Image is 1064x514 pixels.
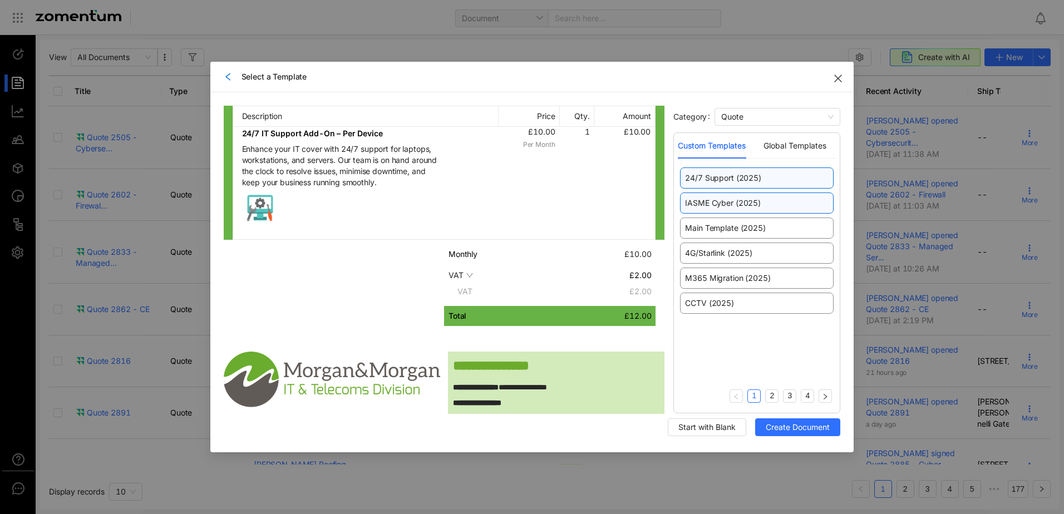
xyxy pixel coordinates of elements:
[596,126,651,137] div: £10.00
[449,310,466,322] span: Total
[730,389,743,403] button: left
[500,140,555,150] span: Per Month
[685,298,733,309] span: CCTV (2025)
[624,249,651,260] span: £10.00
[500,126,555,137] div: £10.00
[721,108,834,125] span: Quote
[680,167,834,189] div: 24/7 Support (2025)
[574,111,589,121] span: Qty.
[242,144,440,188] div: Enhance your IT cover with 24/7 support for laptops, workstations, and servers. Our team is on ha...
[685,273,770,284] span: M365 Migration (2025)
[224,72,233,81] span: left
[680,243,834,264] div: 4G/Starlink (2025)
[822,62,854,93] button: Close
[678,421,736,433] span: Start with Blank
[233,106,499,126] div: Description
[765,389,779,403] li: 2
[763,140,826,152] div: Global Templates
[819,389,832,403] li: Next Page
[449,269,651,281] div: VATdown£2.00
[822,393,829,400] span: right
[629,269,651,281] div: £2.00
[747,389,761,403] li: 1
[801,389,814,403] li: 4
[766,421,830,433] span: Create Document
[242,71,841,82] span: Select a Template
[623,111,651,121] span: Amount
[449,270,464,280] span: VAT
[685,223,765,234] span: Main Template (2025)
[783,389,796,403] li: 3
[784,390,796,402] a: 3
[801,390,814,402] a: 4
[559,126,594,137] div: 1
[224,71,233,83] div: left
[819,389,832,403] button: right
[730,389,743,403] li: Previous Page
[466,271,474,279] span: down
[244,192,275,224] img: thumbnail
[537,111,555,121] span: Price
[668,418,746,436] button: Start with Blank
[685,172,761,184] span: 24/7 Support (2025)
[755,418,840,436] button: Create Document
[624,310,651,322] span: £12.00
[673,112,715,121] label: Category
[629,286,651,297] span: £2.00
[766,390,778,402] a: 2
[685,197,760,209] span: IASME Cyber (2025)
[733,393,740,400] span: left
[680,218,834,239] div: Main Template (2025)
[457,286,472,297] span: VAT
[680,268,834,289] div: M365 Migration (2025)
[685,248,752,259] span: 4G/Starlink (2025)
[748,390,760,402] a: 1
[449,249,477,260] div: Monthly
[678,140,746,152] div: Custom Templates
[242,128,383,139] span: 24/7 IT Support Add-On – Per Device
[680,192,834,214] div: IASME Cyber (2025)
[680,293,834,314] div: CCTV (2025)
